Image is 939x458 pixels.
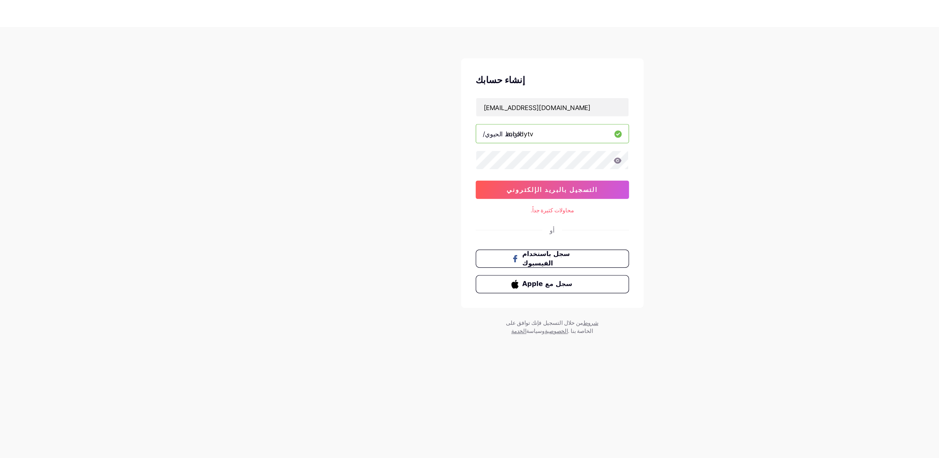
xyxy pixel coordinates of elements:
[438,127,501,133] font: التسجيل بالبريد الإلكتروني
[417,189,522,201] button: سجل مع Apple
[449,192,483,197] font: سجل مع Apple
[455,142,484,146] font: محاولات كثيرة جداً.
[417,124,522,136] button: التسجيل بالبريد الإلكتروني
[417,67,522,80] input: بريد إلكتروني
[417,51,451,58] font: إنشاء حسابك
[892,7,919,12] a: تسجيل الدخول
[417,171,522,184] button: سجل باستخدام الفيسبوك
[422,89,449,94] font: الرابط الحيوي/
[452,224,464,229] font: وسياسة
[848,7,892,12] font: هل لديك حساب بالفعل؟
[449,171,482,183] font: سجل باستخدام الفيسبوك
[464,224,480,229] a: الخصوصية
[442,219,501,229] a: شروط الخدمة
[417,85,522,98] input: اسم المستخدم
[438,219,491,224] font: من خلال التسجيل فإنك توافق على
[468,155,471,160] font: أو
[480,224,497,229] font: الخاصة بنا .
